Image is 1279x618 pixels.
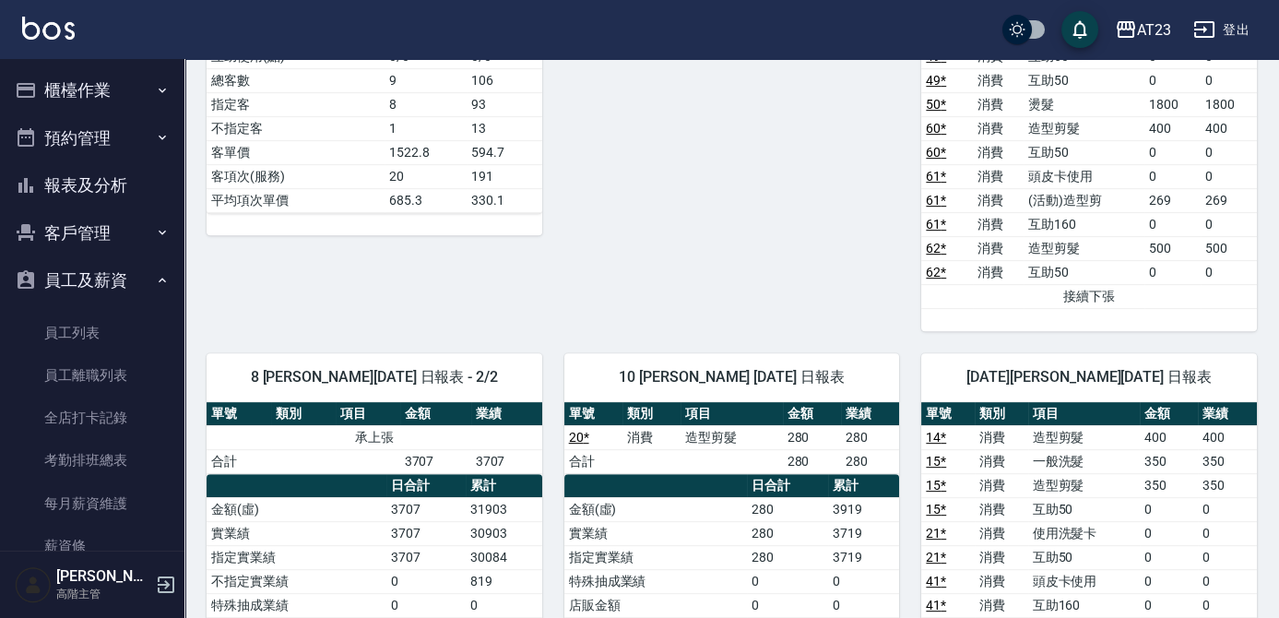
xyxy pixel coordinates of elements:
td: 指定客 [207,92,385,116]
td: 280 [841,449,899,473]
td: 3919 [828,497,899,521]
td: 0 [828,593,899,617]
td: 0 [1144,260,1201,284]
td: 消費 [975,473,1028,497]
td: 合計 [564,449,622,473]
td: 消費 [975,569,1028,593]
td: 造型剪髮 [1024,116,1144,140]
td: 0 [386,593,466,617]
td: 0 [1198,569,1257,593]
td: 實業績 [564,521,748,545]
span: [DATE][PERSON_NAME][DATE] 日報表 [943,368,1235,386]
td: 互助50 [1024,260,1144,284]
a: 全店打卡記錄 [7,397,177,439]
td: 頭皮卡使用 [1024,164,1144,188]
button: 登出 [1186,13,1257,47]
td: 消費 [975,545,1028,569]
td: 互助50 [1028,497,1140,521]
td: 13 [467,116,542,140]
a: 考勤排班總表 [7,439,177,481]
td: 指定實業績 [564,545,748,569]
th: 累計 [828,474,899,498]
td: 0 [1201,164,1257,188]
td: 0 [466,593,542,617]
button: AT23 [1107,11,1178,49]
td: 金額(虛) [207,497,386,521]
td: 0 [1201,140,1257,164]
td: 350 [1198,449,1257,473]
td: 3707 [386,545,466,569]
td: 消費 [973,68,1024,92]
td: 消費 [975,497,1028,521]
td: 400 [1140,425,1199,449]
td: 93 [467,92,542,116]
button: 預約管理 [7,114,177,162]
td: 互助50 [1028,545,1140,569]
a: 員工離職列表 [7,354,177,397]
td: 0 [1140,569,1199,593]
td: 280 [783,449,841,473]
td: 350 [1140,473,1199,497]
td: 0 [747,593,828,617]
td: 消費 [973,188,1024,212]
th: 日合計 [386,474,466,498]
td: 造型剪髮 [681,425,782,449]
td: 8 [385,92,466,116]
td: 實業績 [207,521,386,545]
th: 項目 [1028,402,1140,426]
th: 類別 [975,402,1028,426]
td: 0 [747,569,828,593]
td: 3719 [828,545,899,569]
td: 消費 [975,425,1028,449]
td: 3707 [386,521,466,545]
h5: [PERSON_NAME] [56,567,150,586]
td: 消費 [973,140,1024,164]
td: 0 [1140,593,1199,617]
button: save [1061,11,1098,48]
th: 項目 [336,402,400,426]
td: 400 [1198,425,1257,449]
table: a dense table [207,402,542,474]
td: 280 [747,545,828,569]
td: 400 [1144,116,1201,140]
td: 0 [1198,497,1257,521]
td: 30084 [466,545,542,569]
td: 1800 [1201,92,1257,116]
td: 685.3 [385,188,466,212]
td: 消費 [973,116,1024,140]
td: 500 [1201,236,1257,260]
td: 269 [1201,188,1257,212]
td: 承上張 [207,425,542,449]
td: 消費 [975,449,1028,473]
td: 造型剪髮 [1028,473,1140,497]
td: 消費 [975,593,1028,617]
td: 互助160 [1028,593,1140,617]
td: 0 [1201,68,1257,92]
td: 0 [1140,521,1199,545]
td: 一般洗髮 [1028,449,1140,473]
td: 0 [1198,521,1257,545]
a: 每月薪資維護 [7,482,177,525]
td: 106 [467,68,542,92]
td: 互助160 [1024,212,1144,236]
button: 員工及薪資 [7,256,177,304]
td: 不指定實業績 [207,569,386,593]
td: 3707 [471,449,542,473]
img: Logo [22,17,75,40]
th: 單號 [921,402,975,426]
td: 330.1 [467,188,542,212]
div: AT23 [1137,18,1171,42]
td: 31903 [466,497,542,521]
td: (活動)造型剪 [1024,188,1144,212]
th: 金額 [1140,402,1199,426]
td: 280 [783,425,841,449]
th: 業績 [1198,402,1257,426]
td: 280 [747,521,828,545]
td: 特殊抽成業績 [207,593,386,617]
th: 業績 [471,402,542,426]
a: 薪資條 [7,525,177,567]
img: Person [15,566,52,603]
th: 金額 [783,402,841,426]
button: 客戶管理 [7,209,177,257]
td: 指定實業績 [207,545,386,569]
